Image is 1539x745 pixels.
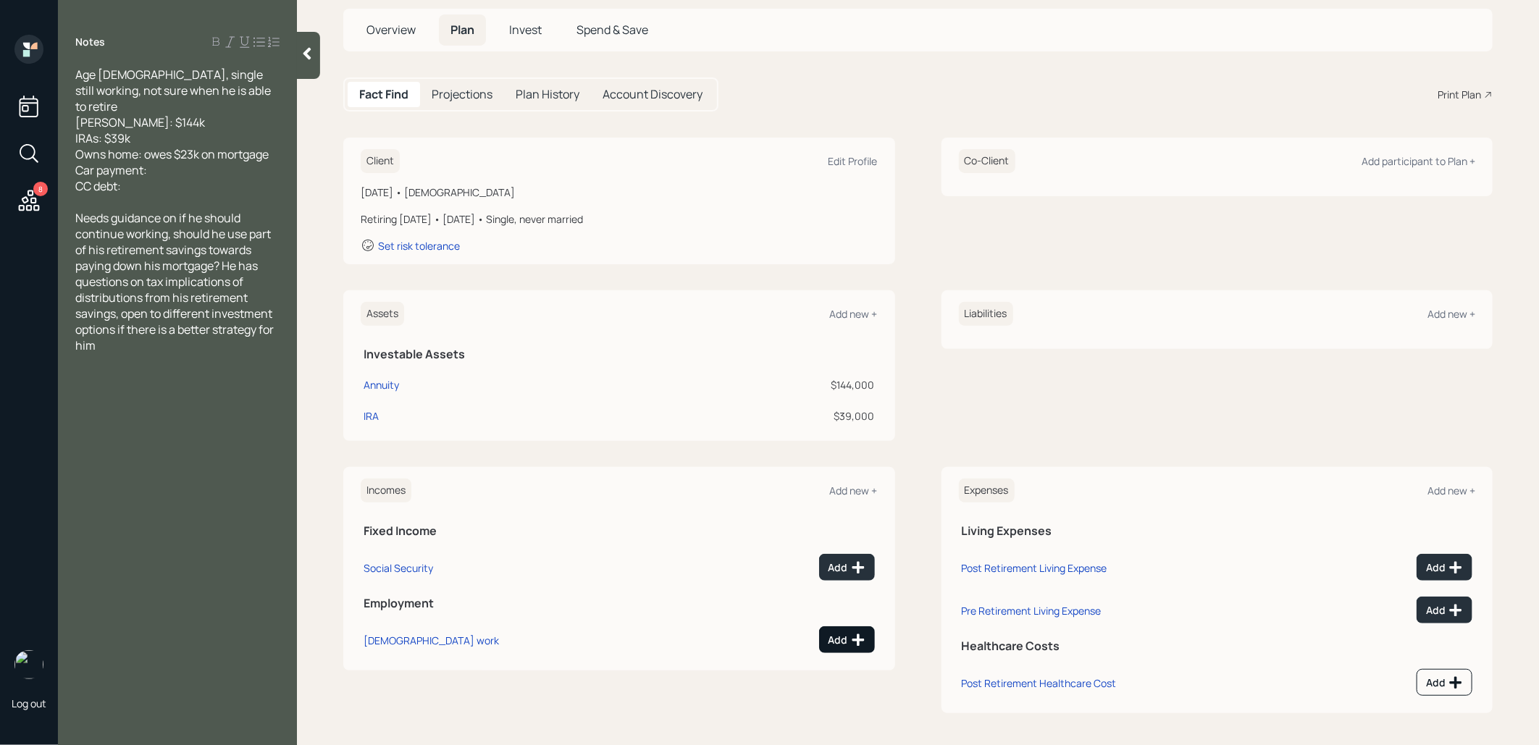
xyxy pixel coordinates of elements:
div: Social Security [364,561,433,575]
span: Spend & Save [576,22,648,38]
div: Add new + [1427,307,1475,321]
div: [DATE] • [DEMOGRAPHIC_DATA] [361,185,878,200]
div: IRA [364,408,379,424]
div: Add [829,633,865,647]
h6: Co-Client [959,149,1015,173]
div: Post Retirement Healthcare Cost [962,676,1117,690]
h5: Plan History [516,88,579,101]
h5: Account Discovery [603,88,703,101]
span: Plan [450,22,474,38]
span: Overview [366,22,416,38]
h5: Living Expenses [962,524,1473,538]
div: $39,000 [599,408,874,424]
button: Add [1417,597,1472,623]
button: Add [819,554,875,581]
span: Invest [509,22,542,38]
div: Add new + [1427,484,1475,497]
h6: Incomes [361,479,411,502]
button: Add [1417,554,1472,581]
h5: Fixed Income [364,524,875,538]
div: Set risk tolerance [378,239,460,253]
h6: Client [361,149,400,173]
div: Edit Profile [829,154,878,168]
h6: Expenses [959,479,1015,502]
button: Add [819,626,875,653]
span: Age [DEMOGRAPHIC_DATA], single still working, not sure when he is able to retire [PERSON_NAME]: $... [75,67,273,194]
div: Print Plan [1438,87,1481,102]
div: Annuity [364,377,399,392]
h5: Employment [364,597,875,610]
span: Needs guidance on if he should continue working, should he use part of his retirement savings tow... [75,210,276,353]
label: Notes [75,35,105,49]
h6: Assets [361,302,404,326]
div: [DEMOGRAPHIC_DATA] work [364,634,499,647]
div: Log out [12,696,46,710]
h5: Projections [432,88,492,101]
div: Add new + [830,307,878,321]
div: Pre Retirement Living Expense [962,604,1102,618]
img: treva-nostdahl-headshot.png [14,650,43,679]
h5: Healthcare Costs [962,639,1473,653]
div: Post Retirement Living Expense [962,561,1107,575]
div: Add participant to Plan + [1362,154,1475,168]
div: Add [1426,675,1463,690]
h6: Liabilities [959,302,1013,326]
div: Add [1426,560,1463,575]
div: Add [1426,603,1463,618]
h5: Investable Assets [364,348,875,361]
div: Add new + [830,484,878,497]
div: Retiring [DATE] • [DATE] • Single, never married [361,211,878,227]
h5: Fact Find [359,88,408,101]
button: Add [1417,669,1472,696]
div: 8 [33,182,48,196]
div: Add [829,560,865,575]
div: $144,000 [599,377,874,392]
